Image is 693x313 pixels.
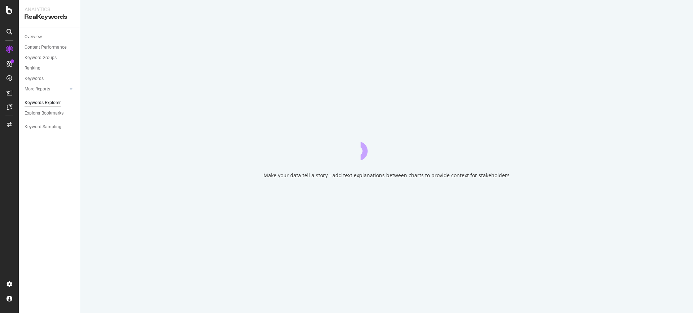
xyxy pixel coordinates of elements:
a: Keywords Explorer [25,99,75,107]
div: Content Performance [25,44,66,51]
div: animation [361,134,413,160]
a: Keywords [25,75,75,82]
a: Content Performance [25,44,75,51]
div: Keywords Explorer [25,99,61,107]
a: Overview [25,33,75,41]
div: Keywords [25,75,44,82]
div: Keyword Groups [25,54,57,62]
div: RealKeywords [25,13,74,21]
div: More Reports [25,85,50,93]
a: Keyword Sampling [25,123,75,131]
div: Explorer Bookmarks [25,109,64,117]
a: Ranking [25,64,75,72]
div: Overview [25,33,42,41]
div: Keyword Sampling [25,123,61,131]
div: Ranking [25,64,40,72]
a: Explorer Bookmarks [25,109,75,117]
div: Analytics [25,6,74,13]
a: More Reports [25,85,67,93]
a: Keyword Groups [25,54,75,62]
div: Make your data tell a story - add text explanations between charts to provide context for stakeho... [263,172,510,179]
